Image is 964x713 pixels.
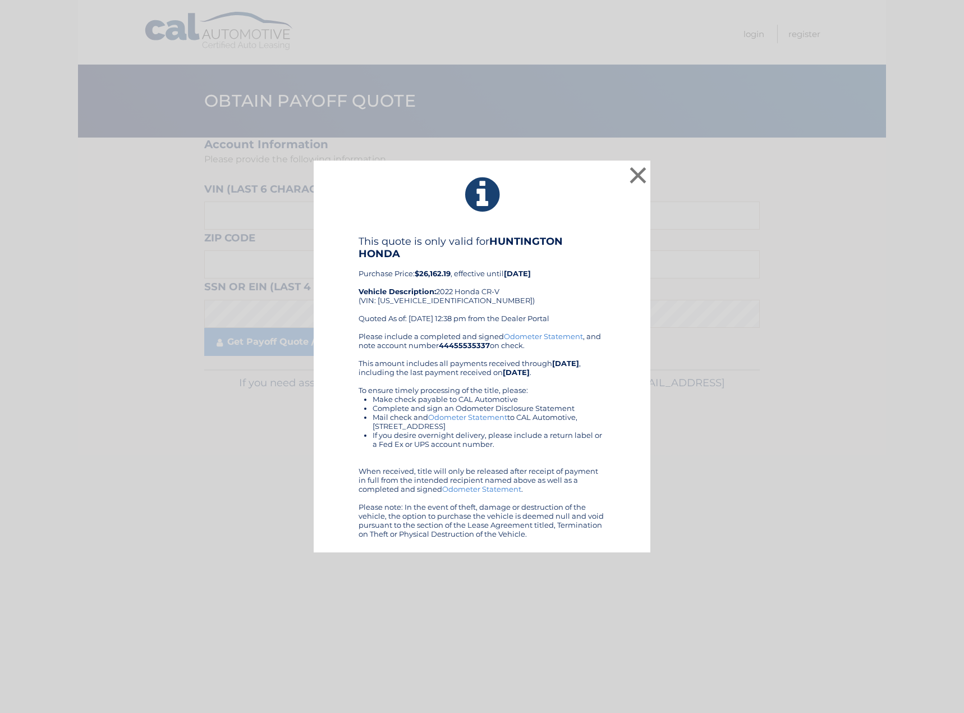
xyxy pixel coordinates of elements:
[415,269,451,278] b: $26,162.19
[373,395,605,404] li: Make check payable to CAL Automotive
[359,235,563,260] b: HUNTINGTON HONDA
[359,332,605,538] div: Please include a completed and signed , and note account number on check. This amount includes al...
[373,413,605,431] li: Mail check and to CAL Automotive, [STREET_ADDRESS]
[442,485,521,493] a: Odometer Statement
[504,269,531,278] b: [DATE]
[373,431,605,449] li: If you desire overnight delivery, please include a return label or a Fed Ex or UPS account number.
[373,404,605,413] li: Complete and sign an Odometer Disclosure Statement
[359,235,605,332] div: Purchase Price: , effective until 2022 Honda CR-V (VIN: [US_VEHICLE_IDENTIFICATION_NUMBER]) Quote...
[428,413,507,422] a: Odometer Statement
[359,235,605,260] h4: This quote is only valid for
[503,368,530,377] b: [DATE]
[627,164,649,186] button: ×
[552,359,579,368] b: [DATE]
[439,341,490,350] b: 44455535337
[359,287,436,296] strong: Vehicle Description:
[504,332,583,341] a: Odometer Statement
